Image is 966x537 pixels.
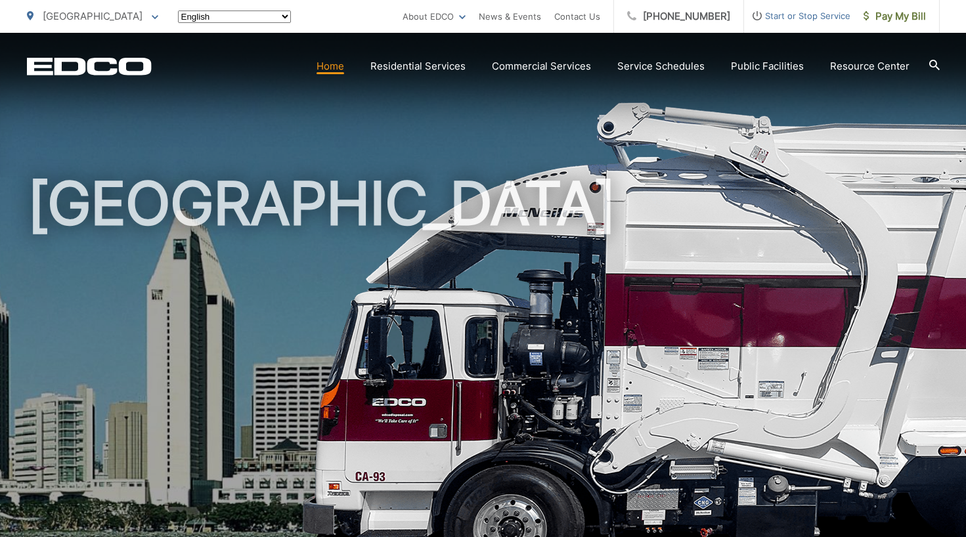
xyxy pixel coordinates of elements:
span: [GEOGRAPHIC_DATA] [43,10,143,22]
a: EDCD logo. Return to the homepage. [27,57,152,75]
a: Home [317,58,344,74]
a: Service Schedules [617,58,705,74]
a: About EDCO [403,9,466,24]
a: Contact Us [554,9,600,24]
select: Select a language [178,11,291,23]
a: Commercial Services [492,58,591,74]
span: Pay My Bill [864,9,926,24]
a: Public Facilities [731,58,804,74]
a: Residential Services [370,58,466,74]
a: News & Events [479,9,541,24]
a: Resource Center [830,58,910,74]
